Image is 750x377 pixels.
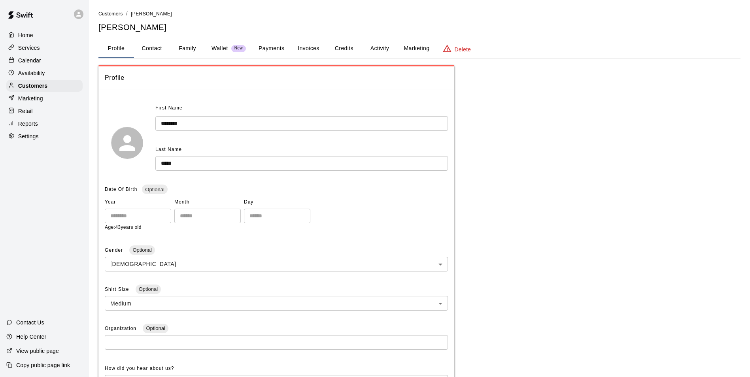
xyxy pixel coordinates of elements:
a: Settings [6,130,83,142]
button: Profile [98,39,134,58]
span: Day [244,196,310,209]
span: How did you hear about us? [105,366,174,371]
span: Organization [105,326,138,331]
p: Calendar [18,57,41,64]
a: Calendar [6,55,83,66]
button: Invoices [291,39,326,58]
nav: breadcrumb [98,9,741,18]
p: Delete [455,45,471,53]
span: Profile [105,73,448,83]
h5: [PERSON_NAME] [98,22,741,33]
span: New [231,46,246,51]
button: Activity [362,39,397,58]
a: Home [6,29,83,41]
span: [PERSON_NAME] [131,11,172,17]
span: Gender [105,247,125,253]
p: Availability [18,69,45,77]
a: Availability [6,67,83,79]
p: Home [18,31,33,39]
a: Reports [6,118,83,130]
span: Year [105,196,171,209]
p: Customers [18,82,47,90]
p: Wallet [212,44,228,53]
button: Payments [252,39,291,58]
button: Family [170,39,205,58]
a: Marketing [6,92,83,104]
span: Month [174,196,241,209]
p: Help Center [16,333,46,341]
button: Contact [134,39,170,58]
div: basic tabs example [98,39,741,58]
span: Age: 43 years old [105,224,142,230]
p: View public page [16,347,59,355]
p: Contact Us [16,319,44,326]
div: [DEMOGRAPHIC_DATA] [105,257,448,271]
button: Marketing [397,39,436,58]
span: Date Of Birth [105,187,137,192]
p: Reports [18,120,38,128]
span: Shirt Size [105,287,131,292]
span: Optional [143,325,168,331]
p: Copy public page link [16,361,70,369]
a: Customers [6,80,83,92]
p: Retail [18,107,33,115]
span: Optional [136,286,161,292]
a: Retail [6,105,83,117]
li: / [126,9,128,18]
span: First Name [155,102,183,115]
a: Customers [98,10,123,17]
p: Services [18,44,40,52]
span: Last Name [155,147,182,152]
div: Medium [105,296,448,311]
a: Services [6,42,83,54]
span: Optional [129,247,155,253]
span: Optional [142,187,167,192]
span: Customers [98,11,123,17]
p: Settings [18,132,39,140]
p: Marketing [18,94,43,102]
button: Credits [326,39,362,58]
